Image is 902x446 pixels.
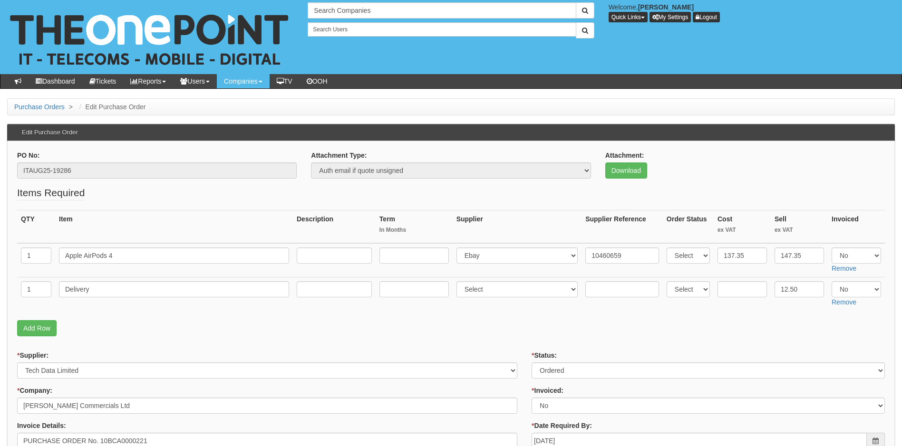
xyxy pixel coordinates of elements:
[605,151,644,160] label: Attachment:
[217,74,270,88] a: Companies
[17,421,66,430] label: Invoice Details:
[693,12,720,22] a: Logout
[77,102,146,112] li: Edit Purchase Order
[609,12,648,22] button: Quick Links
[311,151,367,160] label: Attachment Type:
[123,74,173,88] a: Reports
[308,22,576,37] input: Search Users
[828,210,885,244] th: Invoiced
[55,210,293,244] th: Item
[17,351,48,360] label: Supplier:
[29,74,82,88] a: Dashboard
[376,210,453,244] th: Term
[714,210,771,244] th: Cost
[67,103,75,111] span: >
[771,210,828,244] th: Sell
[173,74,217,88] a: Users
[17,386,52,395] label: Company:
[300,74,335,88] a: OOH
[582,210,663,244] th: Supplier Reference
[17,210,55,244] th: QTY
[270,74,300,88] a: TV
[601,2,902,22] div: Welcome,
[650,12,691,22] a: My Settings
[82,74,124,88] a: Tickets
[14,103,65,111] a: Purchase Orders
[663,210,714,244] th: Order Status
[532,351,557,360] label: Status:
[308,2,576,19] input: Search Companies
[832,298,856,306] a: Remove
[638,3,694,11] b: [PERSON_NAME]
[293,210,376,244] th: Description
[379,226,449,234] small: In Months
[532,386,563,395] label: Invoiced:
[775,226,824,234] small: ex VAT
[532,421,592,430] label: Date Required By:
[17,124,83,141] h3: Edit Purchase Order
[453,210,582,244] th: Supplier
[17,186,85,200] legend: Items Required
[17,320,57,336] a: Add Row
[605,162,647,179] a: Download
[832,265,856,272] a: Remove
[718,226,767,234] small: ex VAT
[17,151,39,160] label: PO No:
